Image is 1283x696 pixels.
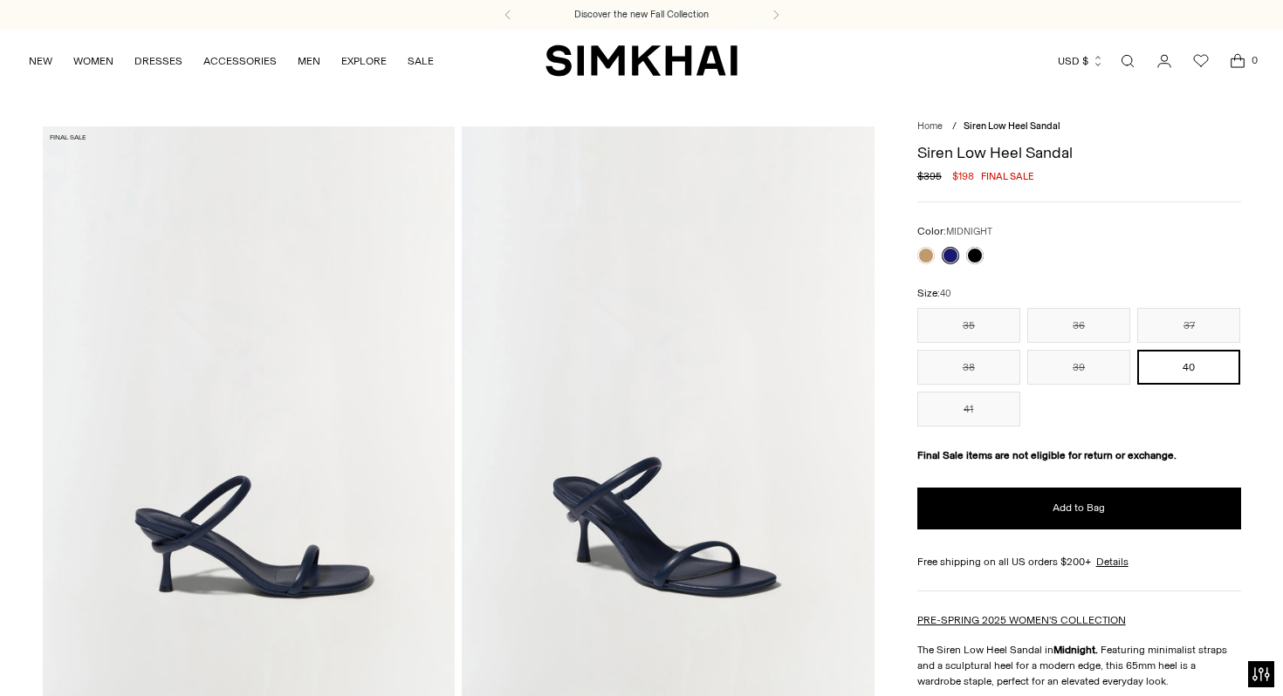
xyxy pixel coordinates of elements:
[341,42,387,80] a: EXPLORE
[574,8,709,22] a: Discover the new Fall Collection
[1096,554,1129,570] a: Details
[917,308,1020,343] button: 35
[1058,42,1104,80] button: USD $
[917,120,943,132] a: Home
[73,42,113,80] a: WOMEN
[946,226,992,237] span: MIDNIGHT
[917,223,992,240] label: Color:
[1246,52,1262,68] span: 0
[1027,350,1130,385] button: 39
[917,642,1241,689] p: The Siren Low Heel Sandal in Featuring minimalist straps and a sculptural heel for a modern edge,...
[134,42,182,80] a: DRESSES
[298,42,320,80] a: MEN
[1137,350,1240,385] button: 40
[917,168,942,184] s: $395
[917,119,1241,134] nav: breadcrumbs
[964,120,1060,132] span: Siren Low Heel Sandal
[917,285,951,302] label: Size:
[29,42,52,80] a: NEW
[917,488,1241,529] button: Add to Bag
[1027,308,1130,343] button: 36
[545,44,738,78] a: SIMKHAI
[1137,308,1240,343] button: 37
[1220,44,1255,78] a: Open cart modal
[917,350,1020,385] button: 38
[940,288,951,299] span: 40
[952,119,957,134] div: /
[917,614,1126,626] a: PRE-SPRING 2025 WOMEN'S COLLECTION
[917,449,1177,461] strong: Final Sale items are not eligible for return or exchange.
[408,42,434,80] a: SALE
[203,42,277,80] a: ACCESSORIES
[917,145,1241,160] h1: Siren Low Heel Sandal
[1053,644,1098,656] strong: Midnight.
[1110,44,1145,78] a: Open search modal
[1184,44,1218,78] a: Wishlist
[952,168,974,184] span: $198
[1147,44,1182,78] a: Go to the account page
[917,554,1241,570] div: Free shipping on all US orders $200+
[1053,501,1105,515] span: Add to Bag
[917,392,1020,426] button: 41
